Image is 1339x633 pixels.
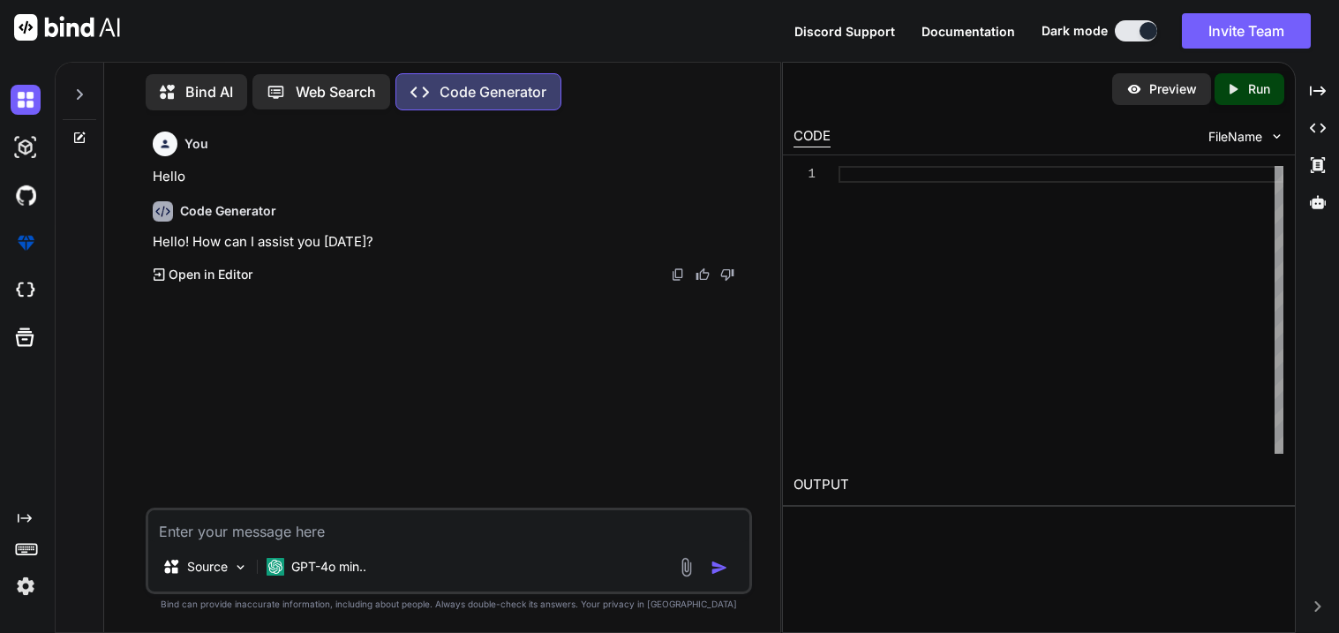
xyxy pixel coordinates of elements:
[794,126,831,147] div: CODE
[267,558,284,576] img: GPT-4o mini
[14,14,120,41] img: Bind AI
[1182,13,1311,49] button: Invite Team
[184,135,208,153] h6: You
[169,266,252,283] p: Open in Editor
[671,268,685,282] img: copy
[696,268,710,282] img: like
[1208,128,1262,146] span: FileName
[185,81,233,102] p: Bind AI
[783,464,1295,506] h2: OUTPUT
[794,22,895,41] button: Discord Support
[153,232,748,252] p: Hello! How can I assist you [DATE]?
[11,275,41,305] img: cloudideIcon
[180,202,276,220] h6: Code Generator
[11,228,41,258] img: premium
[922,24,1015,39] span: Documentation
[711,559,728,576] img: icon
[153,167,748,187] p: Hello
[922,22,1015,41] button: Documentation
[1269,129,1284,144] img: chevron down
[794,166,816,183] div: 1
[187,558,228,576] p: Source
[291,558,366,576] p: GPT-4o min..
[720,268,734,282] img: dislike
[11,85,41,115] img: darkChat
[296,81,376,102] p: Web Search
[1126,81,1142,97] img: preview
[233,560,248,575] img: Pick Models
[676,557,696,577] img: attachment
[1042,22,1108,40] span: Dark mode
[1248,80,1270,98] p: Run
[11,132,41,162] img: darkAi-studio
[11,180,41,210] img: githubDark
[1149,80,1197,98] p: Preview
[440,81,546,102] p: Code Generator
[794,24,895,39] span: Discord Support
[11,571,41,601] img: settings
[146,598,752,611] p: Bind can provide inaccurate information, including about people. Always double-check its answers....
